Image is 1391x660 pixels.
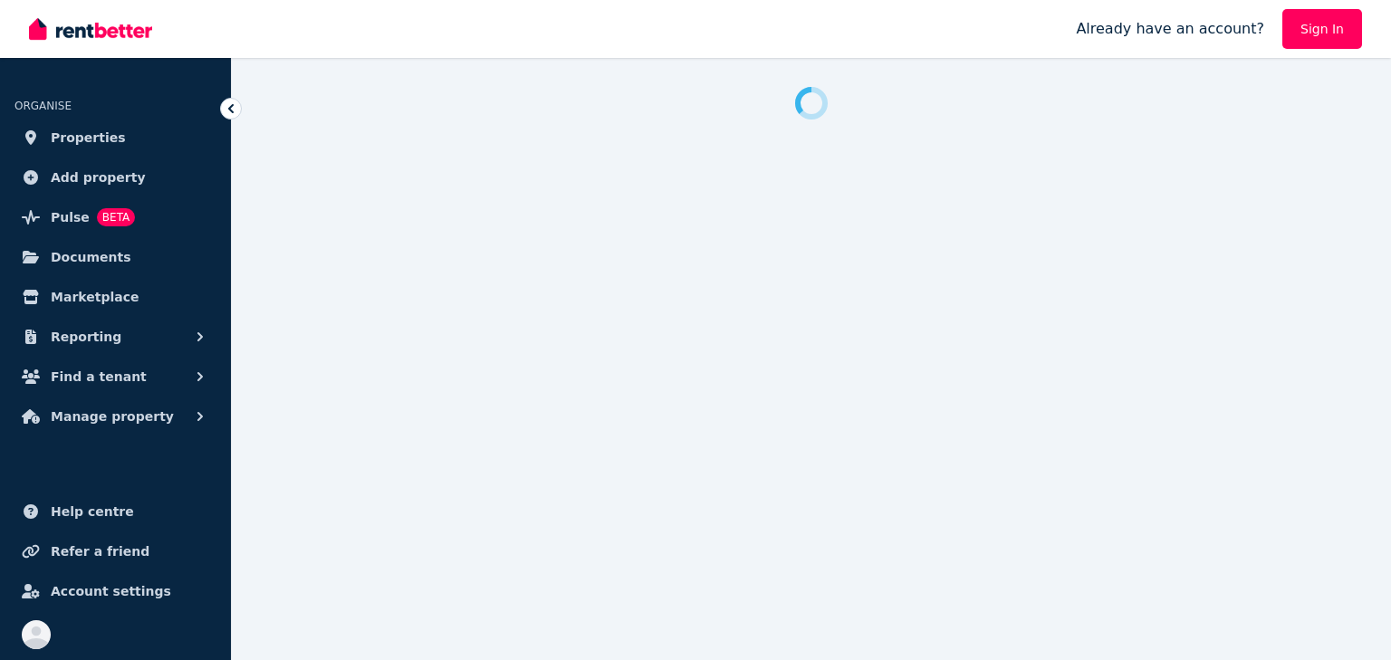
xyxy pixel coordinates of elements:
span: BETA [97,208,135,226]
button: Reporting [14,319,216,355]
a: Help centre [14,493,216,530]
span: Already have an account? [1076,18,1264,40]
a: Marketplace [14,279,216,315]
span: Refer a friend [51,540,149,562]
span: Help centre [51,501,134,522]
a: Add property [14,159,216,196]
span: Account settings [51,580,171,602]
button: Manage property [14,398,216,435]
a: Documents [14,239,216,275]
span: ORGANISE [14,100,72,112]
img: RentBetter [29,15,152,43]
span: Find a tenant [51,366,147,387]
span: Properties [51,127,126,148]
span: Manage property [51,406,174,427]
a: Account settings [14,573,216,609]
a: Properties [14,120,216,156]
a: Refer a friend [14,533,216,569]
button: Find a tenant [14,359,216,395]
span: Add property [51,167,146,188]
span: Marketplace [51,286,139,308]
a: PulseBETA [14,199,216,235]
span: Documents [51,246,131,268]
span: Reporting [51,326,121,348]
a: Sign In [1282,9,1362,49]
span: Pulse [51,206,90,228]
